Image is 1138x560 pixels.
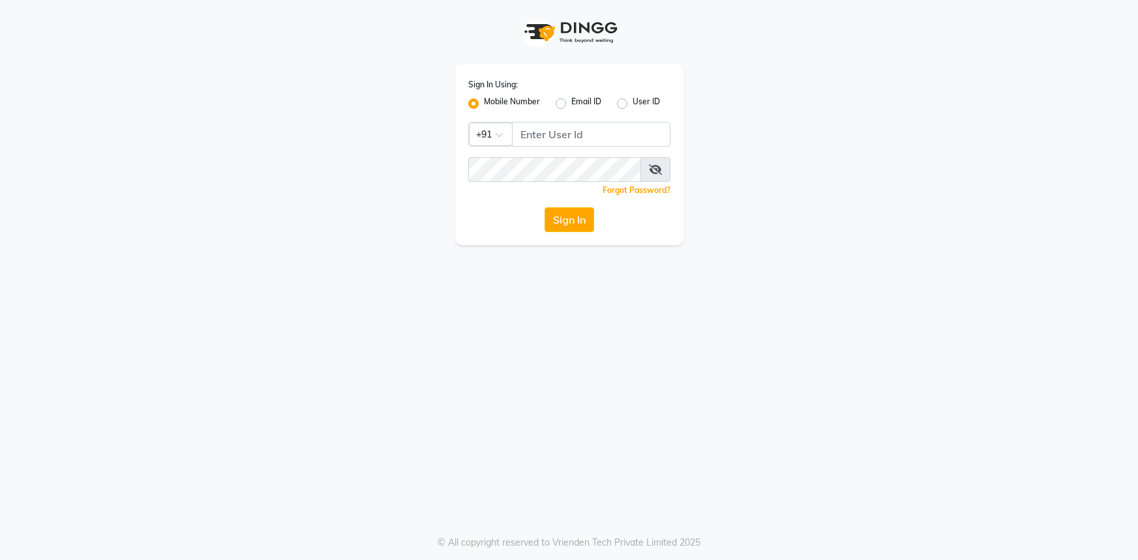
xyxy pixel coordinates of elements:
[603,185,670,195] a: Forgot Password?
[468,79,518,91] label: Sign In Using:
[512,122,670,147] input: Username
[468,157,641,182] input: Username
[633,96,660,111] label: User ID
[517,13,621,52] img: logo1.svg
[571,96,601,111] label: Email ID
[484,96,540,111] label: Mobile Number
[545,207,594,232] button: Sign In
